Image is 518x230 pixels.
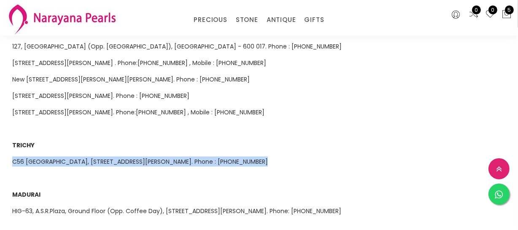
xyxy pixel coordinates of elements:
[485,9,495,20] a: 0
[12,42,342,51] span: 127, [GEOGRAPHIC_DATA] (Opp. [GEOGRAPHIC_DATA]), [GEOGRAPHIC_DATA] - 600 017. Phone : [PHONE_NUMBER]
[12,157,268,166] span: C56 [GEOGRAPHIC_DATA], [STREET_ADDRESS][PERSON_NAME]. Phone : [PHONE_NUMBER]
[12,75,250,84] span: New [STREET_ADDRESS][PERSON_NAME][PERSON_NAME]. Phone : [PHONE_NUMBER]
[472,5,481,14] span: 0
[12,59,266,67] span: [STREET_ADDRESS][PERSON_NAME] . Phone:[PHONE_NUMBER] , Mobile : [PHONE_NUMBER]
[502,9,512,20] button: 5
[304,14,324,26] a: GIFTS
[236,14,258,26] a: STONE
[12,190,40,199] strong: MADURAI
[267,14,296,26] a: ANTIQUE
[12,92,189,100] span: [STREET_ADDRESS][PERSON_NAME]. Phone : [PHONE_NUMBER]
[194,14,227,26] a: PRECIOUS
[469,9,479,20] a: 0
[12,108,264,116] span: [STREET_ADDRESS][PERSON_NAME]. Phone:[PHONE_NUMBER] , Mobile : [PHONE_NUMBER]
[12,141,35,149] span: TRICHY
[488,5,497,14] span: 0
[505,5,514,14] span: 5
[12,207,341,215] span: HIG-63, A.S.R.Plaza, Ground Floor (Opp. Coffee Day), [STREET_ADDRESS][PERSON_NAME]. Phone: [PHONE...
